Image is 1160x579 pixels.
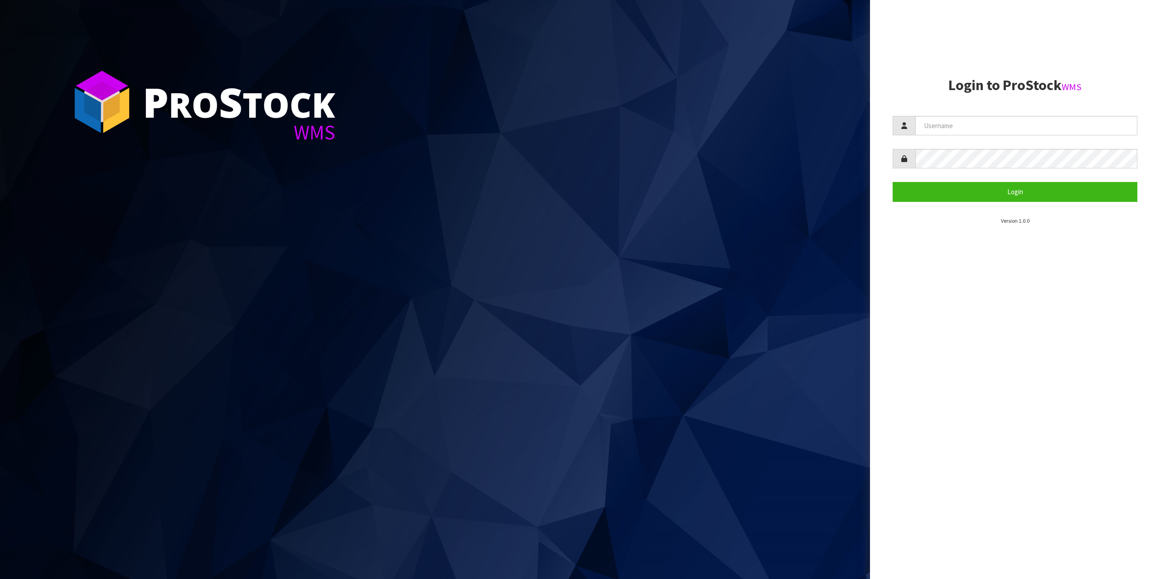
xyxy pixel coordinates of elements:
h2: Login to ProStock [893,77,1137,93]
img: ProStock Cube [68,68,136,136]
input: Username [915,116,1137,135]
div: ro tock [143,81,335,122]
small: Version 1.0.0 [1001,217,1029,224]
span: S [219,74,242,129]
span: P [143,74,169,129]
small: WMS [1062,81,1082,93]
button: Login [893,182,1137,201]
div: WMS [143,122,335,143]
